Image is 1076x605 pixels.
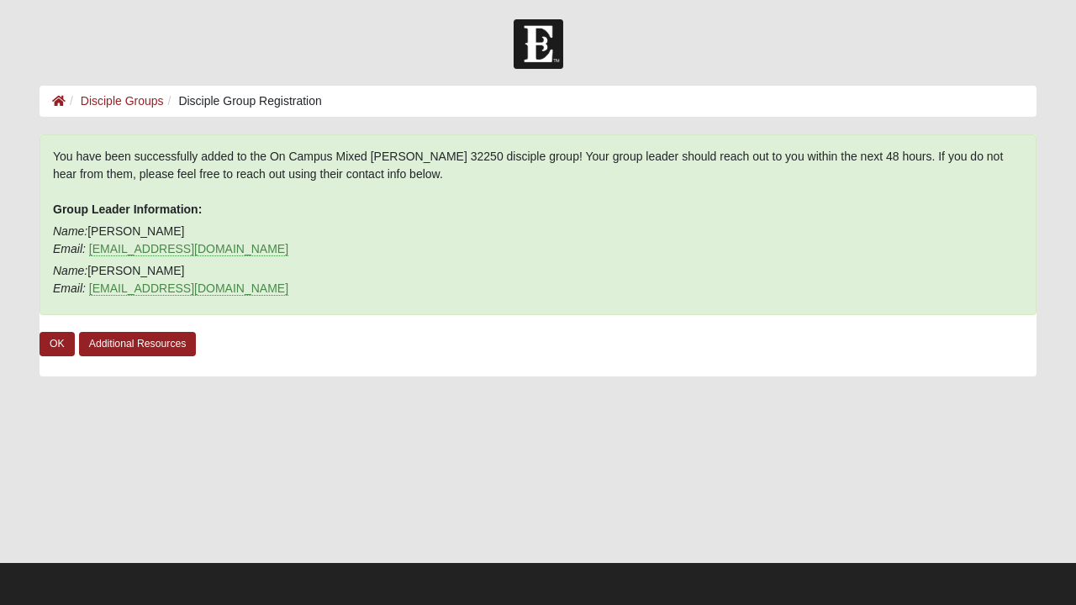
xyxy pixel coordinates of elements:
[81,94,164,108] a: Disciple Groups
[89,281,288,296] a: [EMAIL_ADDRESS][DOMAIN_NAME]
[40,332,75,356] a: OK
[40,134,1036,315] div: You have been successfully added to the On Campus Mixed [PERSON_NAME] 32250 disciple group! Your ...
[53,224,87,238] i: Name:
[514,19,563,69] img: Church of Eleven22 Logo
[79,332,197,356] a: Additional Resources
[53,223,1023,258] p: [PERSON_NAME]
[53,281,86,295] i: Email:
[89,242,288,256] a: [EMAIL_ADDRESS][DOMAIN_NAME]
[53,203,202,216] b: Group Leader Information:
[164,92,322,110] li: Disciple Group Registration
[53,264,87,277] i: Name:
[53,262,1023,297] p: [PERSON_NAME]
[53,242,86,255] i: Email:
